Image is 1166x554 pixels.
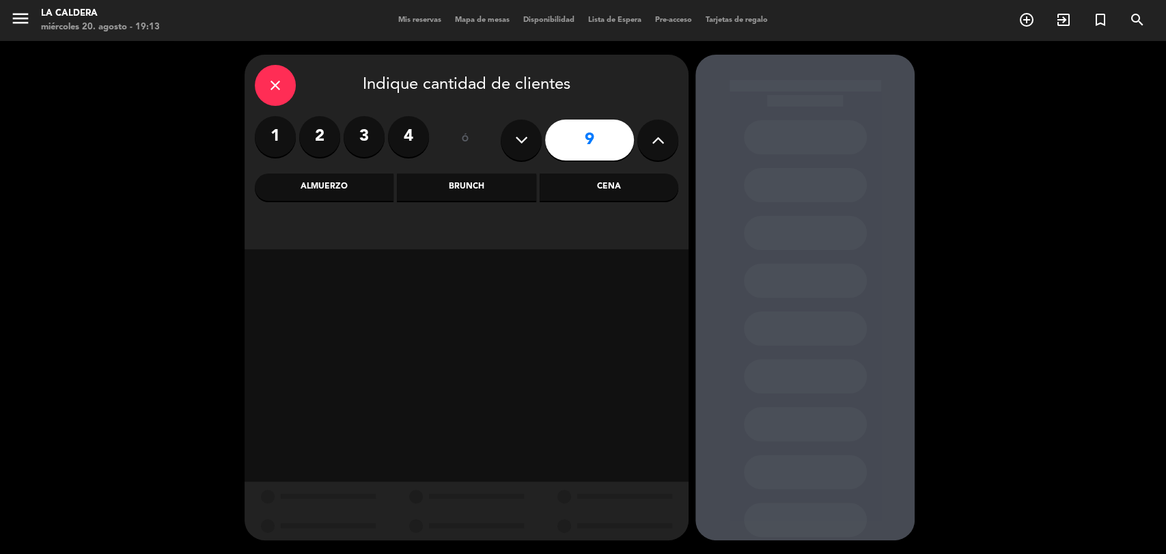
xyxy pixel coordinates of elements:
span: Disponibilidad [516,16,581,24]
span: Lista de Espera [581,16,648,24]
i: exit_to_app [1055,12,1072,28]
div: Indique cantidad de clientes [255,65,678,106]
span: Mapa de mesas [448,16,516,24]
div: Brunch [397,174,536,201]
i: menu [10,8,31,29]
div: ó [443,116,487,164]
label: 3 [344,116,385,157]
div: La Caldera [41,7,160,20]
div: Cena [540,174,678,201]
span: Mis reservas [391,16,448,24]
i: search [1129,12,1146,28]
i: close [267,77,283,94]
div: Almuerzo [255,174,393,201]
label: 4 [388,116,429,157]
button: menu [10,8,31,33]
span: Tarjetas de regalo [699,16,775,24]
i: turned_in_not [1092,12,1109,28]
div: miércoles 20. agosto - 19:13 [41,20,160,34]
i: add_circle_outline [1018,12,1035,28]
span: Pre-acceso [648,16,699,24]
label: 2 [299,116,340,157]
label: 1 [255,116,296,157]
